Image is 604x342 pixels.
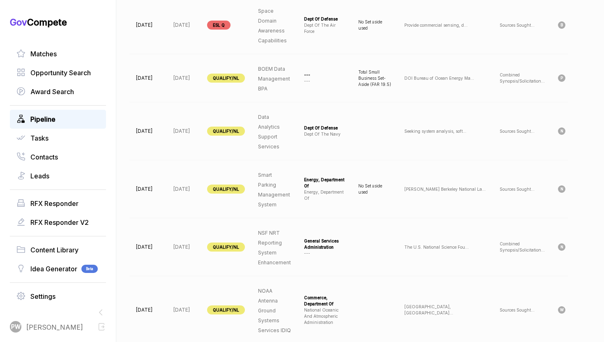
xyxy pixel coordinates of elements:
span: Data Analytics Support Services [258,114,280,150]
p: [DATE] [136,306,160,314]
span: Smart Parking Management System [258,172,290,208]
span: W [560,307,564,313]
p: [DATE] [173,74,194,82]
span: P [560,75,563,81]
p: DOI Bureau of Ocean Energy Ma ... [404,75,486,81]
span: nreyna [567,128,582,134]
p: The U.S. National Science Fou ... [404,244,486,250]
span: PW [11,323,21,331]
a: Leads [16,171,99,181]
span: QUALIFY/NL [207,185,245,194]
p: Sources Sought ... [500,307,545,313]
p: [DATE] [136,185,160,193]
div: --- [304,72,345,78]
span: nreyna [567,244,582,250]
span: NSF NRT Reporting System Enhancement [258,230,291,266]
div: dept of the navy [304,131,345,137]
p: Total Small Business Set-Aside (FAR 19.5) [358,69,391,88]
a: RFX Responder V2 [16,217,99,227]
div: national oceanic and atmospheric administration [304,307,345,326]
span: Leads [30,171,49,181]
p: [DATE] [173,243,194,251]
span: RFX Responder [30,199,78,208]
a: Award Search [16,87,99,97]
p: [DATE] [173,21,194,29]
a: Contacts [16,152,99,162]
h1: Compete [10,16,106,28]
p: No Set aside used [358,19,391,31]
span: NOAA Antenna Ground Systems Services IDIQ [258,288,291,333]
div: energy, department of [304,189,345,201]
a: Tasks [16,133,99,143]
p: Seeking system analysis, soft ... [404,128,486,134]
a: Opportunity Search [16,68,99,78]
span: QUALIFY/NL [207,243,245,252]
span: Space Domain Awareness Capabilities [258,8,287,44]
p: [DATE] [136,74,160,82]
span: Pipeline [30,114,55,124]
div: --- [304,250,345,256]
span: Settings [30,291,55,301]
p: Provide commercial sensing, d ... [404,22,486,28]
p: [DATE] [136,127,160,135]
a: Matches [16,49,99,59]
a: Pipeline [16,114,99,124]
span: Matches [30,49,57,59]
div: dept of defense [304,16,345,22]
p: Combined Synopsis/Solicitation ... [500,72,545,84]
span: N [560,128,563,134]
p: No Set aside used [358,183,391,195]
a: Settings [16,291,99,301]
span: Content Library [30,245,78,255]
span: BOEM Data Management BPA [258,66,290,92]
p: [PERSON_NAME] Berkeley National La ... [404,186,486,192]
span: QUALIFY/NL [207,127,245,136]
span: N [560,244,563,250]
div: --- [304,78,345,84]
span: ben [567,22,575,28]
p: [GEOGRAPHIC_DATA], [GEOGRAPHIC_DATA] ... [404,304,486,316]
p: Sources Sought ... [500,186,545,192]
span: B [560,22,563,28]
div: dept of defense [304,125,345,131]
p: Combined Synopsis/Solicitation ... [500,241,545,253]
p: [DATE] [173,306,194,314]
div: commerce, department of [304,295,345,307]
span: Contacts [30,152,58,162]
span: nreyna [567,186,582,192]
span: Award Search [30,87,74,97]
a: Content Library [16,245,99,255]
span: Beta [81,265,98,273]
span: pwilson [567,75,583,81]
span: Opportunity Search [30,68,91,78]
p: [DATE] [136,243,160,251]
p: [DATE] [136,21,160,29]
p: [DATE] [173,127,194,135]
span: [PERSON_NAME] [26,322,83,332]
span: QUALIFY/NL [207,74,245,83]
span: Idea Generator [30,264,77,274]
p: [DATE] [173,185,194,193]
span: ESL Q [207,21,231,30]
span: N [560,186,563,192]
span: Tasks [30,133,48,143]
div: general services administration [304,238,345,250]
a: RFX Responder [16,199,99,208]
span: QUALIFY/NL [207,305,245,314]
div: energy, department of [304,177,345,189]
span: RFX Responder V2 [30,217,89,227]
a: Idea GeneratorBeta [16,264,99,274]
span: [PERSON_NAME] [567,307,603,313]
p: Sources Sought ... [500,22,545,28]
div: dept of the air force [304,22,345,35]
span: Gov [10,17,27,28]
p: Sources Sought ... [500,128,545,134]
